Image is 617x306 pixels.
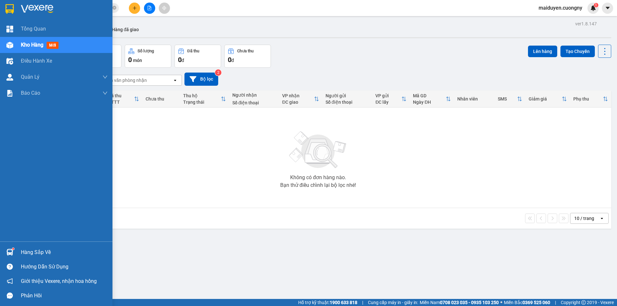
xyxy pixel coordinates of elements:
span: 1 [595,3,597,7]
span: file-add [147,6,152,10]
th: Toggle SortBy [372,91,410,108]
span: Điều hành xe [21,57,52,65]
div: Đã thu [108,93,134,98]
svg: open [599,216,604,221]
button: Đã thu0đ [174,45,221,68]
div: Phản hồi [21,291,108,301]
img: warehouse-icon [6,249,13,256]
svg: open [173,78,178,83]
th: Toggle SortBy [105,91,142,108]
div: Người gửi [326,93,369,98]
span: | [555,299,556,306]
button: Tạo Chuyến [560,46,595,57]
div: Hàng sắp về [21,248,108,257]
strong: 0369 525 060 [523,300,550,305]
th: Toggle SortBy [495,91,525,108]
button: Bộ lọc [184,73,218,86]
span: Giới thiệu Vexere, nhận hoa hồng [21,277,97,285]
sup: 2 [215,69,221,76]
button: plus [129,3,140,14]
div: Số lượng [138,49,154,53]
button: file-add [144,3,155,14]
button: caret-down [602,3,613,14]
img: warehouse-icon [6,74,13,81]
span: close-circle [112,6,116,10]
span: maiduyen.cuongny [533,4,587,12]
th: Toggle SortBy [570,91,611,108]
div: SMS [498,96,517,101]
div: Ngày ĐH [413,100,446,105]
img: warehouse-icon [6,58,13,65]
span: caret-down [605,5,611,11]
div: Số điện thoại [232,100,276,105]
span: Tổng Quan [21,25,46,33]
img: logo-vxr [5,4,14,14]
span: Miền Nam [420,299,499,306]
span: question-circle [7,264,13,270]
span: down [103,91,108,96]
div: Giảm giá [529,96,562,101]
span: Hỗ trợ kỹ thuật: [298,299,357,306]
button: Lên hàng [528,46,557,57]
strong: 0708 023 035 - 0935 103 250 [440,300,499,305]
span: 0 [178,56,182,64]
span: 0 [228,56,231,64]
span: 0 [128,56,132,64]
span: món [133,58,142,63]
span: | [362,299,363,306]
th: Toggle SortBy [279,91,322,108]
span: Miền Bắc [504,299,550,306]
button: aim [159,3,170,14]
div: VP nhận [282,93,314,98]
div: Thu hộ [183,93,221,98]
div: Người nhận [232,92,276,98]
button: Số lượng0món [125,45,171,68]
sup: 1 [12,248,14,250]
img: solution-icon [6,90,13,97]
div: Chọn văn phòng nhận [103,77,147,83]
div: ver 1.8.147 [575,20,597,27]
div: Phụ thu [573,96,603,101]
span: Quản Lý [21,73,40,81]
img: dashboard-icon [6,26,13,32]
div: Chưa thu [146,96,177,101]
div: Bạn thử điều chỉnh lại bộ lọc nhé! [280,183,356,188]
span: Kho hàng [21,42,43,48]
div: Trạng thái [183,100,221,105]
strong: 1900 633 818 [330,300,357,305]
span: notification [7,278,13,284]
span: Cung cấp máy in - giấy in: [368,299,418,306]
div: Chưa thu [237,49,254,53]
sup: 1 [594,3,598,7]
button: Chưa thu0đ [224,45,271,68]
span: plus [132,6,137,10]
div: 10 / trang [574,215,594,222]
span: close-circle [112,5,116,11]
button: Hàng đã giao [107,22,144,37]
th: Toggle SortBy [525,91,570,108]
div: Không có đơn hàng nào. [290,175,346,180]
img: svg+xml;base64,PHN2ZyBjbGFzcz0ibGlzdC1wbHVnX19zdmciIHhtbG5zPSJodHRwOi8vd3d3LnczLm9yZy8yMDAwL3N2Zy... [286,127,350,172]
div: HTTT [108,100,134,105]
span: aim [162,6,166,10]
div: Hướng dẫn sử dụng [21,262,108,272]
span: đ [182,58,184,63]
div: Mã GD [413,93,446,98]
span: ⚪️ [500,301,502,304]
div: Đã thu [187,49,199,53]
img: icon-new-feature [590,5,596,11]
div: VP gửi [375,93,401,98]
span: mới [47,42,58,49]
span: copyright [581,300,586,305]
span: down [103,74,108,80]
span: Báo cáo [21,89,40,97]
div: ĐC giao [282,100,314,105]
div: ĐC lấy [375,100,401,105]
div: Số điện thoại [326,100,369,105]
span: đ [231,58,234,63]
th: Toggle SortBy [410,91,454,108]
span: message [7,293,13,299]
img: warehouse-icon [6,42,13,48]
div: Nhân viên [457,96,491,101]
th: Toggle SortBy [180,91,229,108]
